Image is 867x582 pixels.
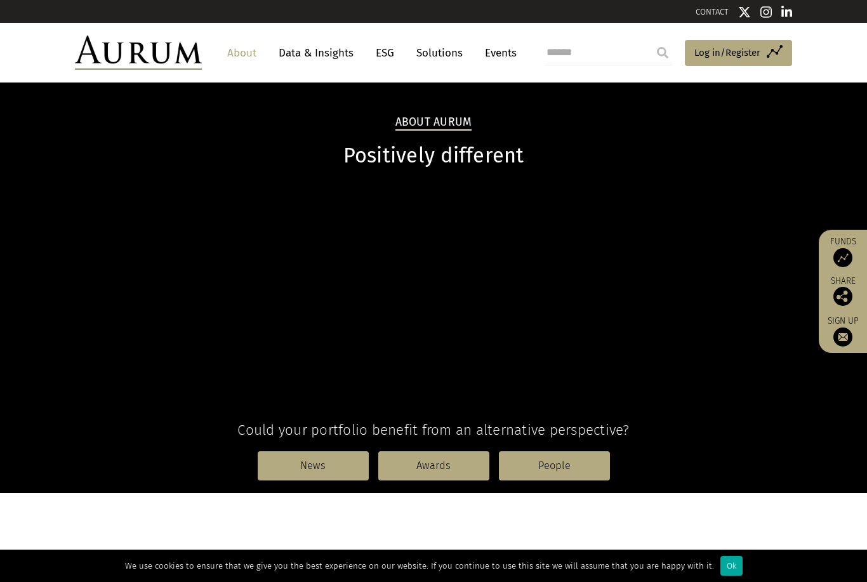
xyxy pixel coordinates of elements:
[378,451,489,480] a: Awards
[694,45,760,60] span: Log in/Register
[395,116,472,131] h2: About Aurum
[369,41,400,65] a: ESG
[75,421,792,439] h4: Could your portfolio benefit from an alternative perspective?
[833,327,852,347] img: Sign up to our newsletter
[479,41,517,65] a: Events
[781,6,793,18] img: Linkedin icon
[258,451,369,480] a: News
[825,236,861,267] a: Funds
[75,143,792,168] h1: Positively different
[825,315,861,347] a: Sign up
[833,287,852,306] img: Share this post
[825,277,861,306] div: Share
[272,41,360,65] a: Data & Insights
[833,248,852,267] img: Access Funds
[685,40,792,67] a: Log in/Register
[650,40,675,65] input: Submit
[221,41,263,65] a: About
[75,36,202,70] img: Aurum
[720,556,743,576] div: Ok
[760,6,772,18] img: Instagram icon
[738,6,751,18] img: Twitter icon
[499,451,610,480] a: People
[410,41,469,65] a: Solutions
[696,7,729,17] a: CONTACT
